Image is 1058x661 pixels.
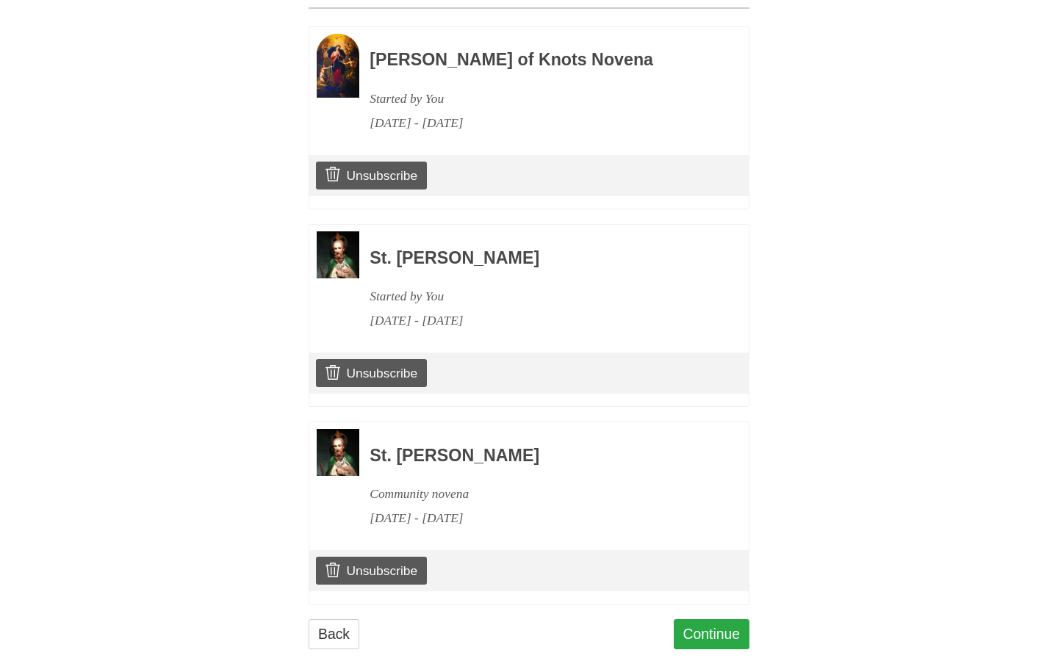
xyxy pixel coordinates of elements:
img: Novena image [317,231,359,278]
a: Unsubscribe [316,359,427,387]
div: [DATE] - [DATE] [370,308,709,333]
a: Continue [674,619,750,649]
div: Started by You [370,87,709,111]
a: Back [309,619,359,649]
div: Community novena [370,482,709,506]
img: Novena image [317,34,359,98]
h3: St. [PERSON_NAME] [370,447,709,466]
a: Unsubscribe [316,162,427,189]
a: Unsubscribe [316,557,427,585]
div: [DATE] - [DATE] [370,506,709,530]
h3: [PERSON_NAME] of Knots Novena [370,51,709,70]
div: Started by You [370,284,709,308]
div: [DATE] - [DATE] [370,111,709,135]
h3: St. [PERSON_NAME] [370,249,709,268]
img: Novena image [317,429,359,475]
